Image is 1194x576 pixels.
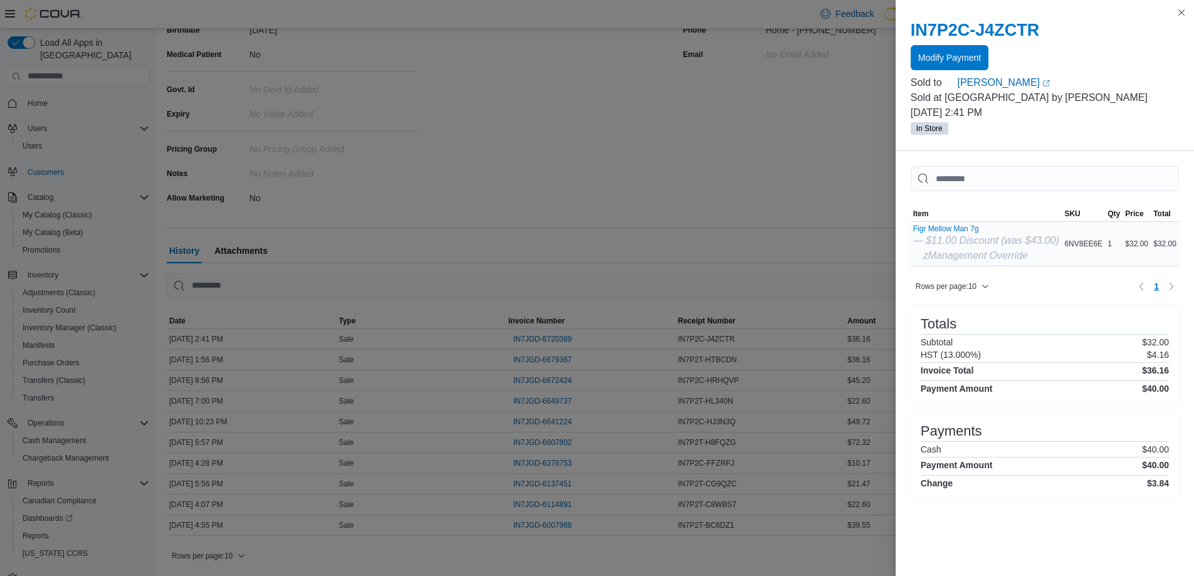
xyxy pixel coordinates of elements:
span: Total [1153,209,1171,219]
button: Page 1 of 1 [1149,276,1164,296]
h4: Change [921,478,953,488]
div: $32.00 [1151,236,1179,251]
p: [DATE] 2:41 PM [911,105,1179,120]
h4: Payment Amount [921,460,993,470]
i: zManagement Override [923,250,1028,261]
h4: Invoice Total [921,365,974,375]
p: $40.00 [1142,444,1169,454]
div: $32.00 [1123,236,1151,251]
div: 1 [1105,236,1123,251]
h6: Cash [921,444,941,454]
span: In Store [911,122,948,135]
button: Item [911,206,1062,221]
h3: Payments [921,424,982,439]
span: 1 [1154,280,1159,293]
ul: Pagination for table: MemoryTable from EuiInMemoryTable [1149,276,1164,296]
button: SKU [1062,206,1105,221]
input: This is a search bar. As you type, the results lower in the page will automatically filter. [911,166,1179,191]
span: Price [1125,209,1143,219]
span: Qty [1108,209,1120,219]
h6: HST (13.000%) [921,350,981,360]
span: Modify Payment [918,51,981,64]
button: Previous page [1134,279,1149,294]
h2: IN7P2C-J4ZCTR [911,20,1179,40]
h4: Payment Amount [921,384,993,394]
h4: $40.00 [1142,460,1169,470]
a: [PERSON_NAME]External link [957,75,1179,90]
nav: Pagination for table: MemoryTable from EuiInMemoryTable [1134,276,1179,296]
button: Total [1151,206,1179,221]
button: Rows per page:10 [911,279,994,294]
p: $32.00 [1142,337,1169,347]
h3: Totals [921,317,956,332]
h4: $3.84 [1147,478,1169,488]
button: Next page [1164,279,1179,294]
h4: $40.00 [1142,384,1169,394]
h4: $36.16 [1142,365,1169,375]
button: Qty [1105,206,1123,221]
span: Item [913,209,929,219]
h6: Subtotal [921,337,953,347]
span: Rows per page : 10 [916,281,977,291]
button: Close this dialog [1174,5,1189,20]
p: Sold at [GEOGRAPHIC_DATA] by [PERSON_NAME] [911,90,1179,105]
button: Figr Mellow Man 7g [913,224,1059,233]
button: Price [1123,206,1151,221]
p: $4.16 [1147,350,1169,360]
svg: External link [1042,80,1050,87]
span: 6NV8EE6E [1064,239,1102,249]
span: SKU [1064,209,1080,219]
div: Sold to [911,75,955,90]
span: In Store [916,123,943,134]
div: — $11.00 Discount (was $43.00) [913,233,1059,248]
button: Modify Payment [911,45,988,70]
